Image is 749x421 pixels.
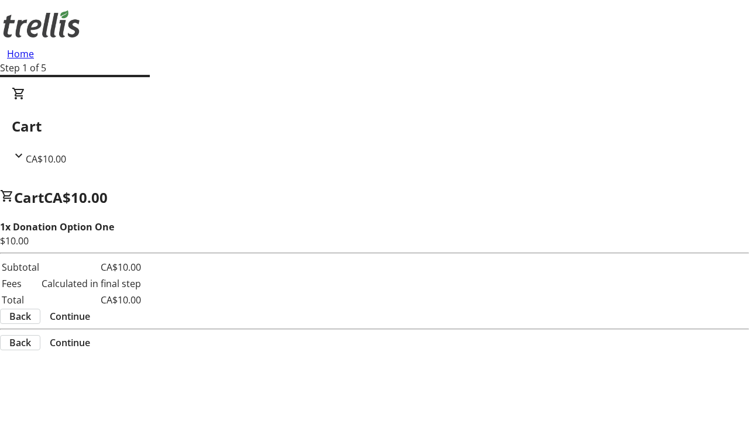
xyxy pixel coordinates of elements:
td: Subtotal [1,260,40,275]
td: Calculated in final step [41,276,142,291]
span: Continue [50,336,90,350]
span: CA$10.00 [26,153,66,165]
td: CA$10.00 [41,292,142,308]
span: Cart [14,188,44,207]
td: Fees [1,276,40,291]
h2: Cart [12,116,737,137]
span: CA$10.00 [44,188,108,207]
span: Back [9,309,31,323]
td: CA$10.00 [41,260,142,275]
button: Continue [40,309,99,323]
span: Back [9,336,31,350]
td: Total [1,292,40,308]
button: Continue [40,336,99,350]
span: Continue [50,309,90,323]
div: CartCA$10.00 [12,87,737,166]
